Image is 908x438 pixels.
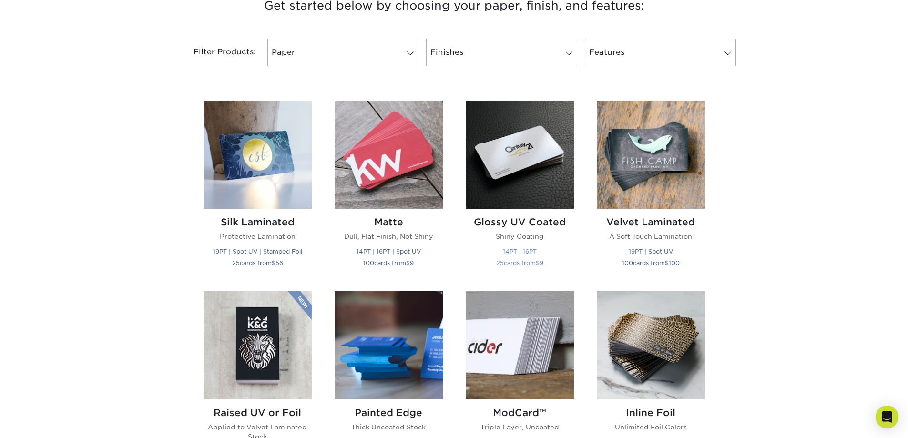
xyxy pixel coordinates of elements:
h2: Velvet Laminated [597,216,705,228]
a: Finishes [426,39,577,66]
h2: Matte [335,216,443,228]
p: Dull, Flat Finish, Not Shiny [335,232,443,241]
div: Filter Products: [168,39,264,66]
img: Matte Business Cards [335,101,443,209]
span: 100 [669,259,680,266]
img: Raised UV or Foil Business Cards [204,291,312,399]
small: cards from [363,259,414,266]
span: 25 [496,259,504,266]
img: Velvet Laminated Business Cards [597,101,705,209]
span: $ [406,259,410,266]
a: Velvet Laminated Business Cards Velvet Laminated A Soft Touch Lamination 19PT | Spot UV 100cards ... [597,101,705,279]
a: Matte Business Cards Matte Dull, Flat Finish, Not Shiny 14PT | 16PT | Spot UV 100cards from$9 [335,101,443,279]
a: Features [585,39,736,66]
img: New Product [288,291,312,320]
span: 9 [410,259,414,266]
p: Triple Layer, Uncoated [466,422,574,432]
img: Glossy UV Coated Business Cards [466,101,574,209]
p: Shiny Coating [466,232,574,241]
p: A Soft Touch Lamination [597,232,705,241]
span: 25 [232,259,240,266]
h2: Inline Foil [597,407,705,418]
h2: Glossy UV Coated [466,216,574,228]
p: Protective Lamination [204,232,312,241]
div: Open Intercom Messenger [876,406,898,428]
p: Thick Uncoated Stock [335,422,443,432]
span: $ [272,259,275,266]
a: Paper [267,39,418,66]
small: 19PT | Spot UV [629,248,673,255]
span: $ [665,259,669,266]
img: Painted Edge Business Cards [335,291,443,399]
a: Silk Laminated Business Cards Silk Laminated Protective Lamination 19PT | Spot UV | Stamped Foil ... [204,101,312,279]
small: 14PT | 16PT [503,248,537,255]
small: cards from [622,259,680,266]
h2: Silk Laminated [204,216,312,228]
span: 100 [622,259,633,266]
img: ModCard™ Business Cards [466,291,574,399]
h2: Painted Edge [335,407,443,418]
h2: ModCard™ [466,407,574,418]
small: cards from [496,259,543,266]
span: $ [536,259,540,266]
img: Silk Laminated Business Cards [204,101,312,209]
span: 100 [363,259,374,266]
h2: Raised UV or Foil [204,407,312,418]
a: Glossy UV Coated Business Cards Glossy UV Coated Shiny Coating 14PT | 16PT 25cards from$9 [466,101,574,279]
span: 56 [275,259,283,266]
span: 9 [540,259,543,266]
small: cards from [232,259,283,266]
small: 14PT | 16PT | Spot UV [357,248,421,255]
small: 19PT | Spot UV | Stamped Foil [213,248,302,255]
p: Unlimited Foil Colors [597,422,705,432]
img: Inline Foil Business Cards [597,291,705,399]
